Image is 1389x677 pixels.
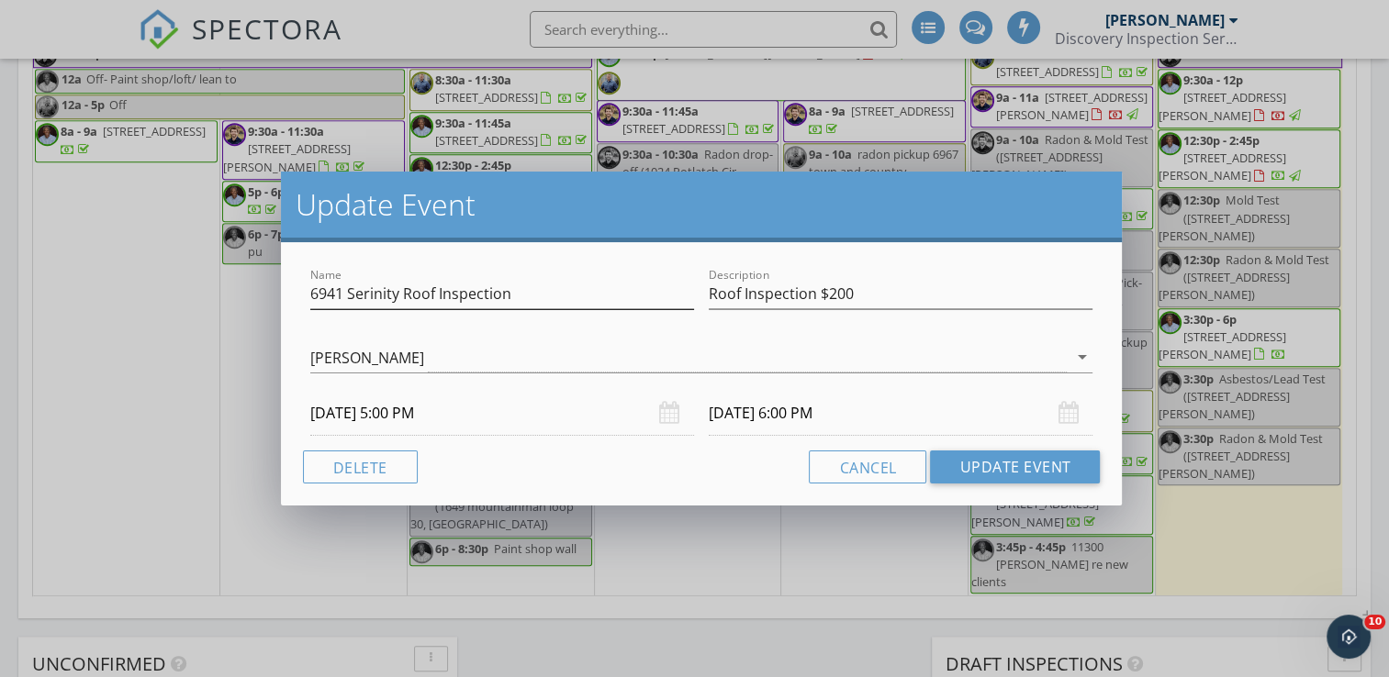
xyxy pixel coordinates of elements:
iframe: Intercom live chat [1327,615,1371,659]
button: Delete [303,450,418,483]
button: Update Event [930,450,1100,483]
div: [PERSON_NAME] [310,350,424,366]
h2: Update Event [296,186,1108,223]
span: 10 [1364,615,1385,629]
i: arrow_drop_down [1070,346,1092,368]
input: Select date [310,391,694,436]
button: Cancel [809,450,926,483]
input: Select date [709,391,1092,436]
